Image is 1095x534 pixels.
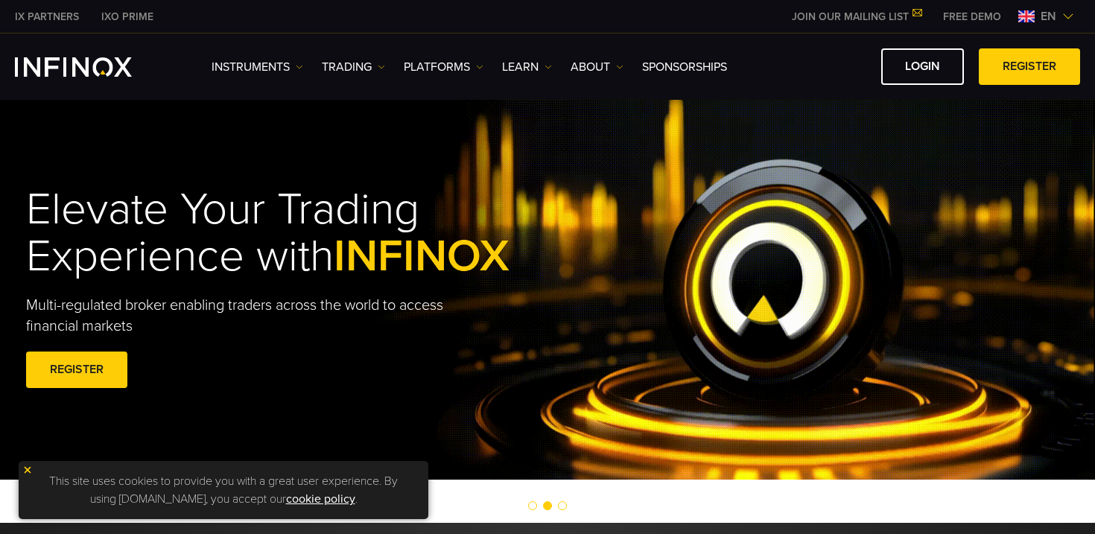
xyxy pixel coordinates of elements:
span: Go to slide 2 [543,501,552,510]
a: SPONSORSHIPS [642,58,727,76]
img: yellow close icon [22,465,33,475]
a: LOGIN [881,48,964,85]
a: JOIN OUR MAILING LIST [781,10,932,23]
a: cookie policy [286,492,355,506]
a: INFINOX MENU [932,9,1012,25]
a: Learn [502,58,552,76]
span: INFINOX [334,229,510,283]
a: PLATFORMS [404,58,483,76]
p: This site uses cookies to provide you with a great user experience. By using [DOMAIN_NAME], you a... [26,468,421,512]
a: INFINOX [90,9,165,25]
a: REGISTER [26,352,127,388]
a: INFINOX Logo [15,57,167,77]
a: TRADING [322,58,385,76]
span: Go to slide 3 [558,501,567,510]
span: en [1035,7,1062,25]
p: Multi-regulated broker enabling traders across the world to access financial markets [26,295,469,337]
a: Instruments [212,58,303,76]
span: Go to slide 1 [528,501,537,510]
a: REGISTER [979,48,1080,85]
a: INFINOX [4,9,90,25]
a: ABOUT [571,58,623,76]
h1: Elevate Your Trading Experience with [26,186,579,280]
